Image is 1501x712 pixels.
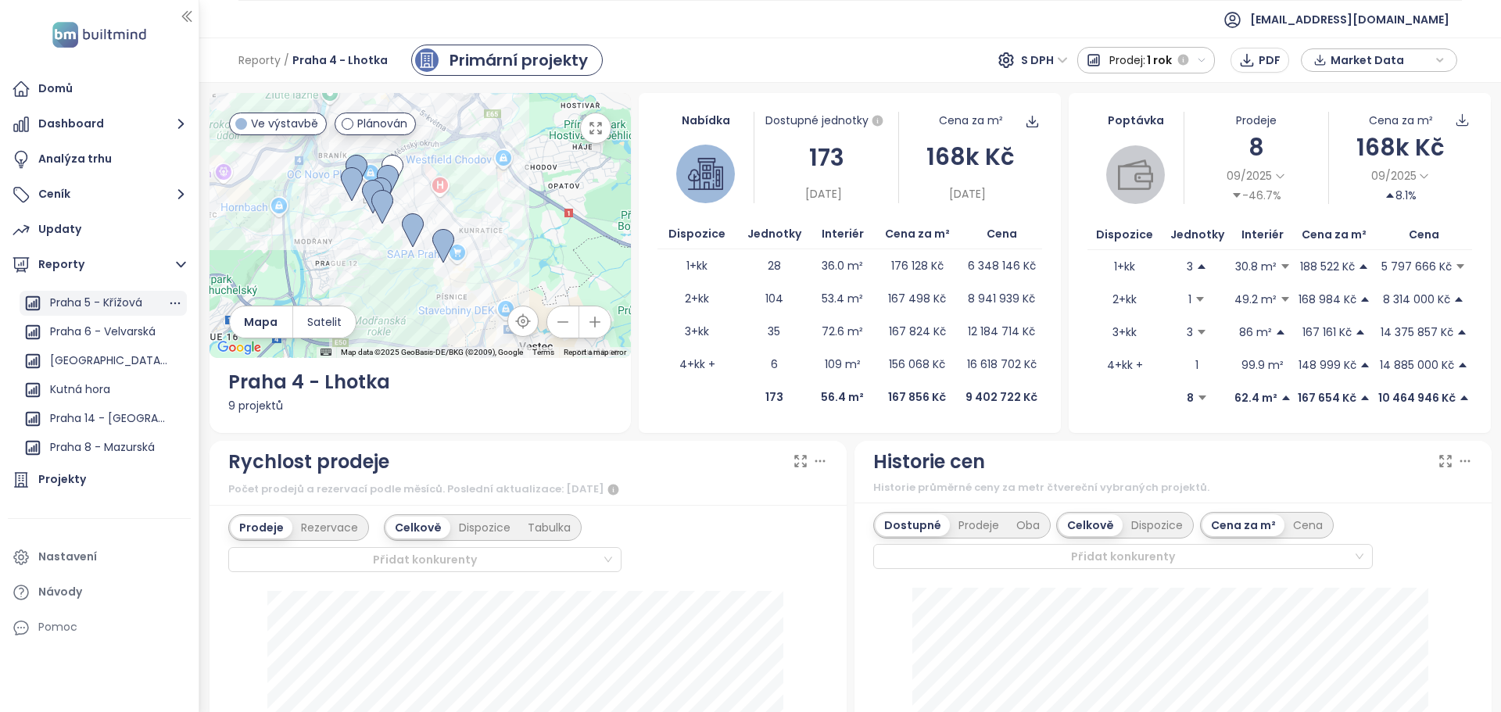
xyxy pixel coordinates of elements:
[1453,294,1464,305] span: caret-up
[768,257,781,274] p: 28
[768,323,780,340] p: 35
[293,306,356,338] button: Satelit
[20,320,187,345] div: Praha 6 - Velvarská
[38,220,81,239] div: Updaty
[292,517,367,538] div: Rezervace
[8,214,191,245] a: Updaty
[876,514,950,536] div: Dostupné
[1118,157,1153,192] img: wallet
[736,219,811,249] th: Jednotky
[251,115,318,132] span: Ve výstavbě
[38,617,77,637] div: Pomoc
[450,517,519,538] div: Dispozice
[1195,294,1205,305] span: caret-down
[20,377,187,403] div: Kutná hora
[1293,220,1375,250] th: Cena za m²
[38,582,82,602] div: Návody
[1299,356,1356,374] p: 148 999 Kč
[1239,324,1272,341] p: 86 m²
[805,185,842,202] span: [DATE]
[1109,46,1145,74] span: Prodej:
[1380,356,1454,374] p: 14 885 000 Kč
[1371,167,1417,184] span: 09/2025
[50,380,110,399] div: Kutná hora
[231,517,292,538] div: Prodeje
[889,323,946,340] p: 167 824 Kč
[765,388,783,406] p: 173
[292,46,388,74] span: Praha 4 - Lhotka
[1359,392,1370,403] span: caret-up
[1359,294,1370,305] span: caret-up
[1369,112,1433,129] div: Cena za m²
[238,46,281,74] span: Reporty
[1021,48,1068,72] span: S DPH
[1202,514,1284,536] div: Cena za m²
[20,349,187,374] div: [GEOGRAPHIC_DATA] 10
[1455,261,1466,272] span: caret-down
[1187,324,1193,341] p: 3
[1087,250,1162,283] td: 1+kk
[228,480,828,499] div: Počet prodejů a rezervací podle měsíců. Poslední aktualizace: [DATE]
[1329,129,1472,166] div: 168k Kč
[1184,129,1327,166] div: 8
[38,79,73,98] div: Domů
[38,149,112,169] div: Analýza trhu
[1459,392,1470,403] span: caret-up
[888,290,946,307] p: 167 498 Kč
[307,313,342,331] span: Satelit
[1077,47,1216,73] button: Prodej:1 rok
[20,435,187,460] div: Praha 8 - Mazurská
[657,315,736,348] td: 3+kk
[8,542,191,573] a: Nastavení
[519,517,579,538] div: Tabulka
[321,347,331,358] button: Keyboard shortcuts
[228,447,389,477] div: Rychlost prodeje
[688,156,723,191] img: house
[1234,389,1277,406] p: 62.4 m²
[1232,220,1293,250] th: Interiér
[657,249,736,282] td: 1+kk
[1381,324,1453,341] p: 14 375 857 Kč
[20,406,187,431] div: Praha 14 - [GEOGRAPHIC_DATA]
[1456,327,1467,338] span: caret-up
[899,138,1042,175] div: 168k Kč
[1087,112,1184,129] div: Poptávka
[889,356,945,373] p: 156 068 Kč
[1231,48,1289,73] button: PDF
[213,338,265,358] img: Google
[564,348,626,356] a: Report a map error
[1234,291,1277,308] p: 49.2 m²
[822,257,863,274] p: 36.0 m²
[822,323,863,340] p: 72.6 m²
[1235,258,1277,275] p: 30.8 m²
[8,249,191,281] button: Reporty
[1300,258,1355,275] p: 188 522 Kč
[961,219,1042,249] th: Cena
[1359,360,1370,370] span: caret-up
[1299,291,1356,308] p: 168 984 Kč
[1331,48,1431,72] span: Market Data
[50,351,167,370] div: [GEOGRAPHIC_DATA] 10
[50,322,156,342] div: Praha 6 - Velvarská
[8,464,191,496] a: Projekty
[50,438,155,457] div: Praha 8 - Mazurská
[228,367,613,397] div: Praha 4 - Lhotka
[939,112,1003,129] div: Cena za m²
[48,19,151,51] img: logo
[450,48,588,72] div: Primární projekty
[1197,392,1208,403] span: caret-down
[1162,220,1232,250] th: Jednotky
[754,112,897,131] div: Dostupné jednotky
[891,257,944,274] p: 176 128 Kč
[965,388,1037,406] p: 9 402 722 Kč
[284,46,289,74] span: /
[1250,1,1449,38] span: [EMAIL_ADDRESS][DOMAIN_NAME]
[386,517,450,538] div: Celkově
[228,397,613,414] div: 9 projektů
[873,447,985,477] div: Historie cen
[213,338,265,358] a: Open this area in Google Maps (opens a new window)
[1355,327,1366,338] span: caret-up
